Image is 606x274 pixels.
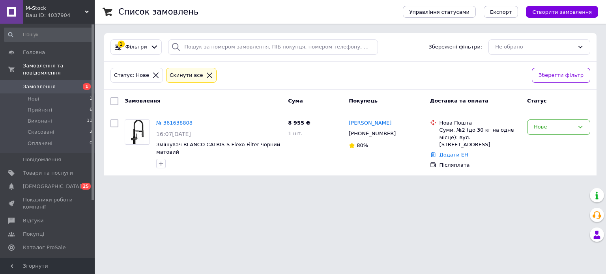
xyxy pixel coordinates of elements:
[539,71,584,80] span: Зберегти фільтр
[349,119,391,127] a: [PERSON_NAME]
[428,43,482,51] span: Збережені фільтри:
[23,62,95,76] span: Замовлення та повідомлення
[156,142,280,155] a: Змішувач BLANCO CATRIS-S Flexo Filter чорний матовий
[534,123,574,131] div: Нове
[430,98,488,104] span: Доставка та оплата
[23,83,56,90] span: Замовлення
[168,71,205,80] div: Cкинути все
[26,12,95,19] div: Ваш ID: 4037904
[23,231,44,238] span: Покупці
[112,71,151,80] div: Статус: Нове
[90,95,92,103] span: 1
[526,6,598,18] button: Створити замовлення
[118,7,198,17] h1: Список замовлень
[4,28,93,42] input: Пошук
[440,119,521,127] div: Нова Пошта
[28,117,52,125] span: Виконані
[357,142,368,148] span: 80%
[23,196,73,211] span: Показники роботи компанії
[28,129,54,136] span: Скасовані
[131,120,144,144] img: Фото товару
[288,98,303,104] span: Cума
[518,9,598,15] a: Створити замовлення
[288,130,302,136] span: 1 шт.
[23,257,50,265] span: Аналітика
[26,5,85,12] span: M-Stock
[23,244,65,251] span: Каталог ProSale
[90,129,92,136] span: 2
[532,68,590,83] button: Зберегти фільтр
[527,98,547,104] span: Статус
[90,140,92,147] span: 0
[83,83,91,90] span: 1
[90,106,92,114] span: 6
[81,183,91,190] span: 25
[118,41,125,48] div: 1
[23,183,81,190] span: [DEMOGRAPHIC_DATA]
[23,156,61,163] span: Повідомлення
[125,119,150,145] a: Фото товару
[440,127,521,148] div: Суми, №2 (до 30 кг на одне місце): вул. [STREET_ADDRESS]
[87,117,92,125] span: 11
[23,49,45,56] span: Головна
[409,9,469,15] span: Управління статусами
[23,217,43,224] span: Відгуки
[349,98,378,104] span: Покупець
[347,129,397,139] div: [PHONE_NUMBER]
[28,106,52,114] span: Прийняті
[490,9,512,15] span: Експорт
[156,131,191,137] span: 16:07[DATE]
[125,98,160,104] span: Замовлення
[23,170,73,177] span: Товари та послуги
[484,6,518,18] button: Експорт
[28,140,52,147] span: Оплачені
[156,120,193,126] a: № 361638808
[28,95,39,103] span: Нові
[125,43,147,51] span: Фільтри
[168,39,378,55] input: Пошук за номером замовлення, ПІБ покупця, номером телефону, Email, номером накладної
[440,152,468,158] a: Додати ЕН
[495,43,574,51] div: Не обрано
[403,6,476,18] button: Управління статусами
[532,9,592,15] span: Створити замовлення
[440,162,521,169] div: Післяплата
[288,120,310,126] span: 8 955 ₴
